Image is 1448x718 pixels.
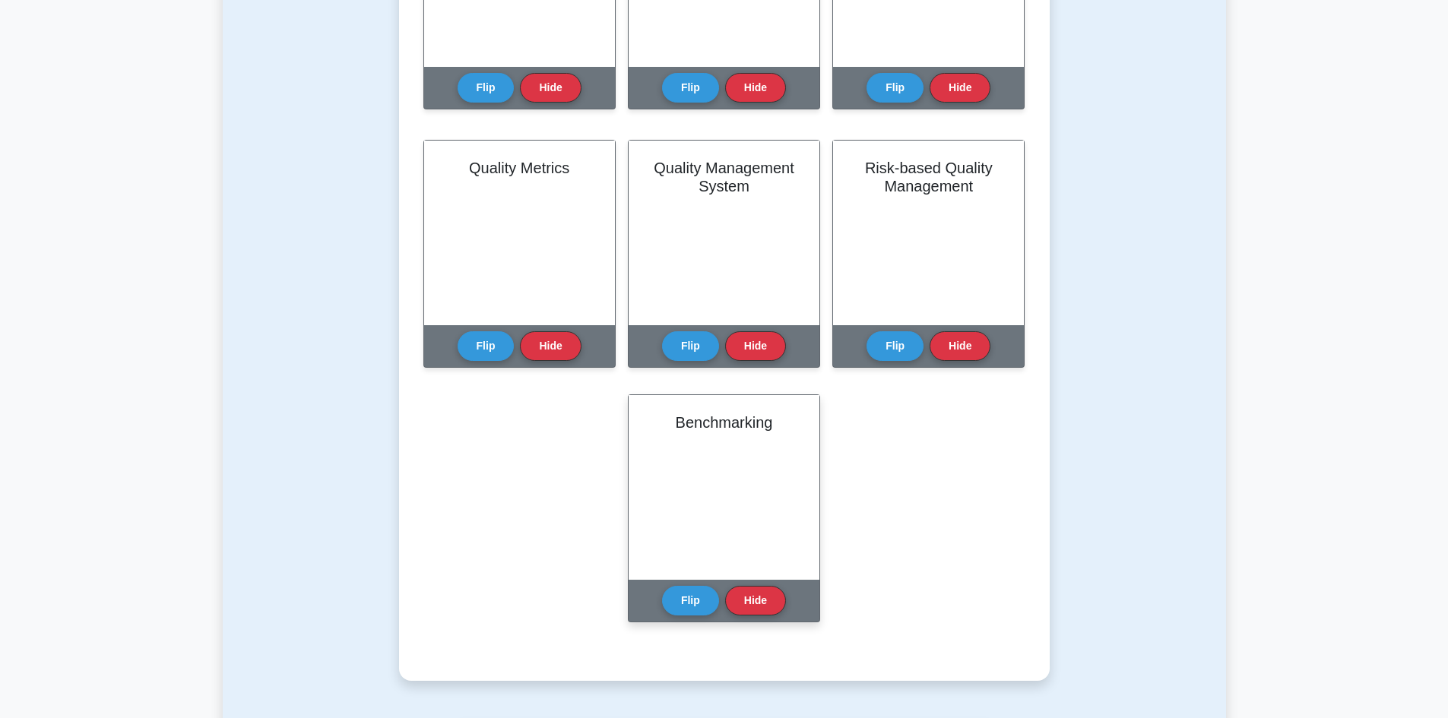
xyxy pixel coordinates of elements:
h2: Risk-based Quality Management [851,159,1006,195]
button: Flip [662,73,719,103]
button: Flip [867,73,924,103]
button: Hide [725,586,786,615]
button: Flip [662,331,719,361]
button: Flip [458,331,515,361]
button: Flip [867,331,924,361]
button: Hide [930,331,990,361]
button: Hide [520,73,581,103]
button: Hide [725,331,786,361]
button: Hide [725,73,786,103]
h2: Quality Management System [647,159,801,195]
h2: Quality Metrics [442,159,597,177]
button: Flip [458,73,515,103]
h2: Benchmarking [647,413,801,432]
button: Hide [520,331,581,361]
button: Hide [930,73,990,103]
button: Flip [662,586,719,615]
